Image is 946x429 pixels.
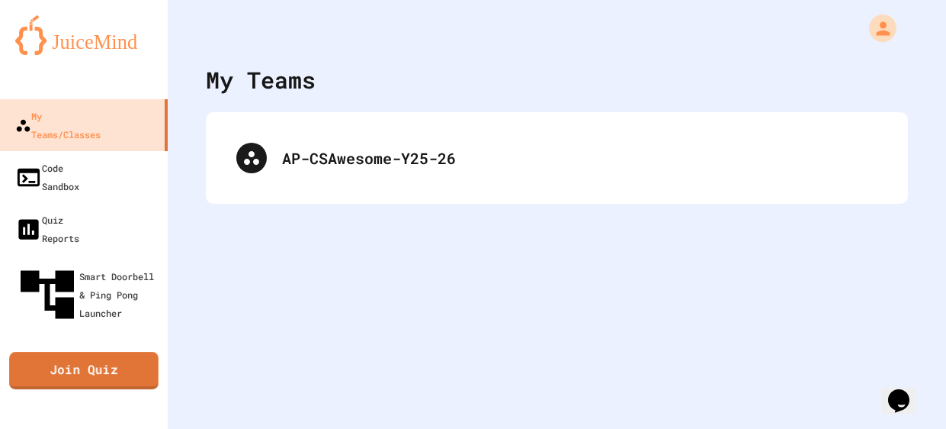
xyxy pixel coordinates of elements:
[221,127,893,189] div: AP-CSAwesome-Y25-26
[15,263,162,327] div: Smart Doorbell & Ping Pong Launcher
[15,211,79,247] div: Quiz Reports
[15,15,152,55] img: logo-orange.svg
[15,159,79,195] div: Code Sandbox
[882,368,931,414] iframe: chat widget
[853,11,900,46] div: My Account
[206,63,316,97] div: My Teams
[282,147,877,169] div: AP-CSAwesome-Y25-26
[15,107,101,144] div: My Teams/Classes
[9,352,159,389] a: Join Quiz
